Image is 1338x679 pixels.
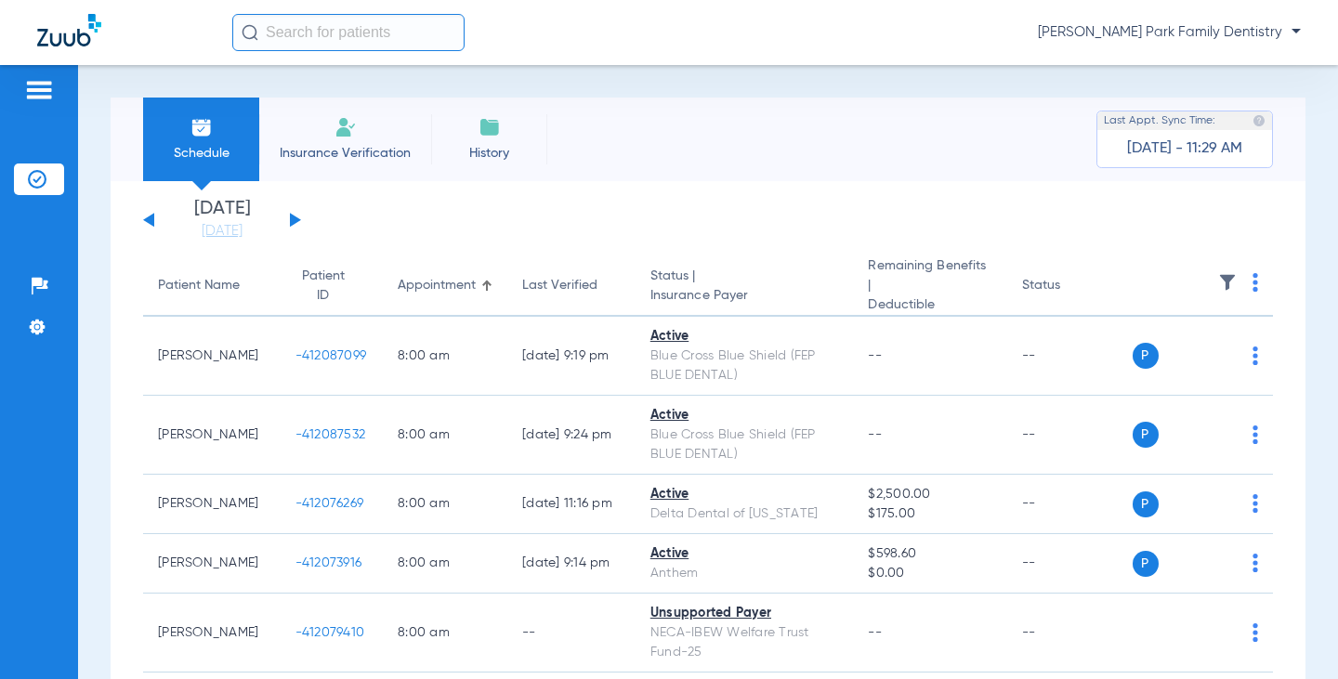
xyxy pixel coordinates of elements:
div: Patient Name [158,276,266,295]
td: [PERSON_NAME] [143,594,281,672]
span: $598.60 [868,544,991,564]
span: P [1133,491,1159,517]
div: Last Verified [522,276,621,295]
div: Unsupported Payer [650,604,839,623]
td: -- [1007,594,1133,672]
span: -- [868,428,882,441]
div: Patient ID [295,267,369,306]
div: Appointment [398,276,492,295]
img: last sync help info [1253,114,1266,127]
div: Active [650,485,839,504]
div: Delta Dental of [US_STATE] [650,504,839,524]
th: Remaining Benefits | [853,256,1006,317]
div: Active [650,327,839,346]
span: Last Appt. Sync Time: [1104,111,1215,130]
td: [DATE] 9:24 PM [507,396,636,475]
img: Schedule [190,116,213,138]
div: Last Verified [522,276,597,295]
span: -412076269 [295,497,364,510]
img: filter.svg [1218,273,1237,292]
td: [PERSON_NAME] [143,396,281,475]
li: [DATE] [166,200,278,241]
img: group-dot-blue.svg [1253,494,1258,513]
span: Insurance Payer [650,286,839,306]
div: Patient Name [158,276,240,295]
td: 8:00 AM [383,317,507,396]
td: 8:00 AM [383,534,507,594]
td: 8:00 AM [383,396,507,475]
td: [DATE] 9:14 PM [507,534,636,594]
img: Search Icon [242,24,258,41]
img: History [479,116,501,138]
td: -- [507,594,636,672]
div: Active [650,406,839,425]
img: Manual Insurance Verification [334,116,357,138]
span: P [1133,422,1159,448]
td: 8:00 AM [383,594,507,672]
td: 8:00 AM [383,475,507,534]
span: $0.00 [868,564,991,583]
td: [PERSON_NAME] [143,475,281,534]
div: Blue Cross Blue Shield (FEP BLUE DENTAL) [650,346,839,385]
span: -412079410 [295,626,365,639]
span: [DATE] - 11:29 AM [1127,139,1242,158]
div: Anthem [650,564,839,583]
th: Status [1007,256,1133,317]
div: Patient ID [295,267,352,306]
span: Schedule [157,144,245,163]
td: -- [1007,534,1133,594]
td: [PERSON_NAME] [143,317,281,396]
img: group-dot-blue.svg [1253,346,1258,365]
span: History [445,144,533,163]
img: group-dot-blue.svg [1253,623,1258,642]
span: Insurance Verification [273,144,417,163]
span: -412087532 [295,428,366,441]
span: -412087099 [295,349,367,362]
span: -412073916 [295,556,362,569]
span: [PERSON_NAME] Park Family Dentistry [1038,23,1301,42]
td: [PERSON_NAME] [143,534,281,594]
span: $175.00 [868,504,991,524]
img: group-dot-blue.svg [1253,273,1258,292]
td: -- [1007,475,1133,534]
input: Search for patients [232,14,465,51]
div: Active [650,544,839,564]
div: NECA-IBEW Welfare Trust Fund-25 [650,623,839,662]
td: -- [1007,317,1133,396]
span: -- [868,626,882,639]
img: group-dot-blue.svg [1253,554,1258,572]
th: Status | [636,256,854,317]
img: group-dot-blue.svg [1253,425,1258,444]
td: -- [1007,396,1133,475]
img: Zuub Logo [37,14,101,46]
a: [DATE] [166,222,278,241]
span: P [1133,343,1159,369]
span: P [1133,551,1159,577]
div: Appointment [398,276,476,295]
div: Blue Cross Blue Shield (FEP BLUE DENTAL) [650,425,839,464]
img: hamburger-icon [24,79,54,101]
td: [DATE] 9:19 PM [507,317,636,396]
span: Deductible [868,295,991,315]
span: $2,500.00 [868,485,991,504]
td: [DATE] 11:16 PM [507,475,636,534]
span: -- [868,349,882,362]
